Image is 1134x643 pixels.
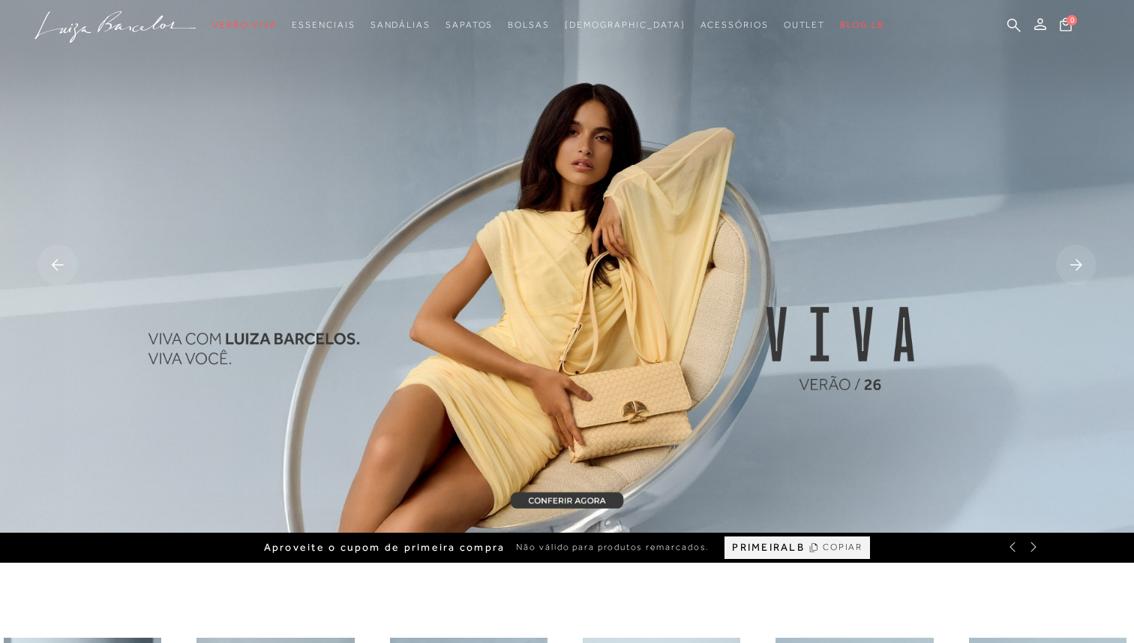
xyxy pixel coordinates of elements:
[840,11,883,39] a: BLOG LB
[732,541,804,554] span: PRIMEIRALB
[516,541,709,554] span: Não válido para produtos remarcados.
[784,11,826,39] a: noSubCategoriesText
[565,11,685,39] a: noSubCategoriesText
[508,20,550,30] span: Bolsas
[1066,15,1077,26] span: 0
[700,20,769,30] span: Acessórios
[823,540,863,554] span: COPIAR
[784,20,826,30] span: Outlet
[445,11,493,39] a: noSubCategoriesText
[508,11,550,39] a: noSubCategoriesText
[370,11,430,39] a: noSubCategoriesText
[212,11,277,39] a: noSubCategoriesText
[700,11,769,39] a: noSubCategoriesText
[292,20,355,30] span: Essenciais
[264,541,505,554] span: Aproveite o cupom de primeira compra
[445,20,493,30] span: Sapatos
[1055,17,1076,37] button: 0
[840,20,883,30] span: BLOG LB
[370,20,430,30] span: Sandálias
[565,20,685,30] span: [DEMOGRAPHIC_DATA]
[212,20,277,30] span: Verão Viva
[292,11,355,39] a: noSubCategoriesText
